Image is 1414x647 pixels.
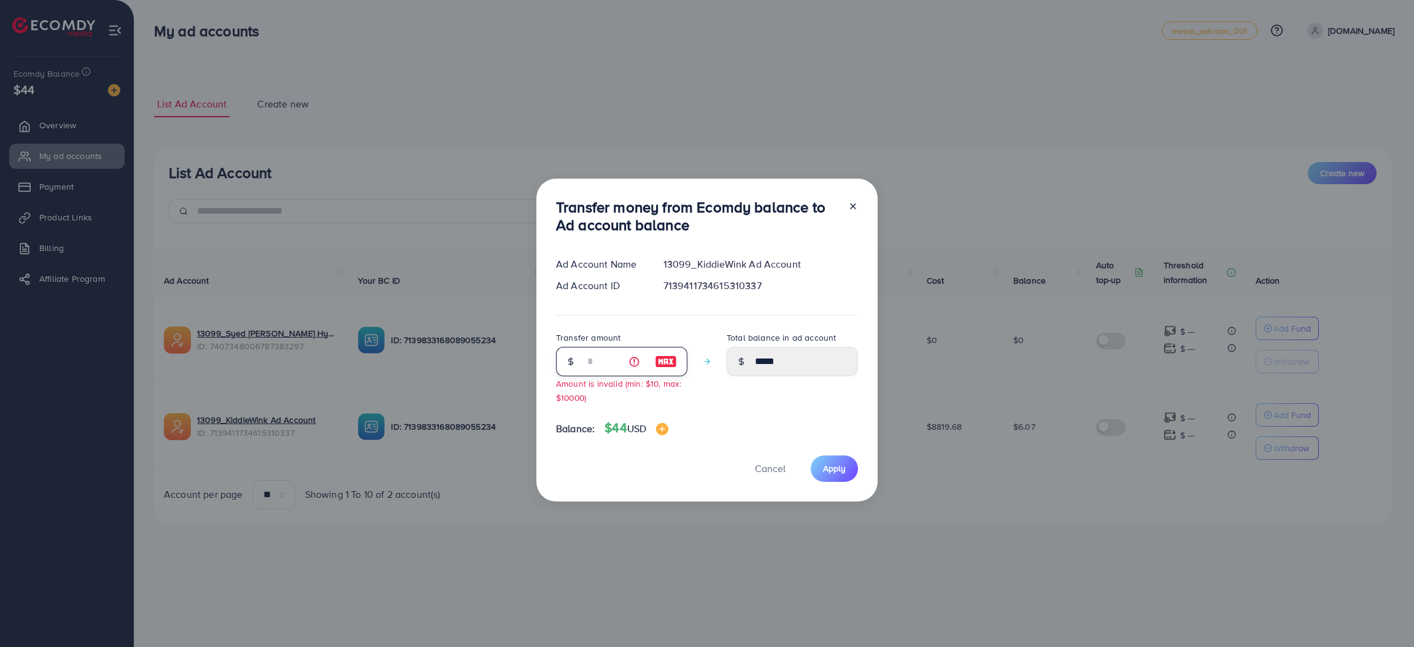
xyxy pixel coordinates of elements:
[755,462,786,475] span: Cancel
[546,279,654,293] div: Ad Account ID
[740,455,801,482] button: Cancel
[556,378,681,403] small: Amount is invalid (min: $10, max: $10000)
[823,462,846,475] span: Apply
[546,257,654,271] div: Ad Account Name
[655,354,677,369] img: image
[656,423,668,435] img: image
[556,198,838,234] h3: Transfer money from Ecomdy balance to Ad account balance
[727,331,836,344] label: Total balance in ad account
[811,455,858,482] button: Apply
[1362,592,1405,638] iframe: Chat
[654,279,868,293] div: 7139411734615310337
[556,331,620,344] label: Transfer amount
[654,257,868,271] div: 13099_KiddieWink Ad Account
[627,422,646,435] span: USD
[605,420,668,436] h4: $44
[556,422,595,436] span: Balance:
